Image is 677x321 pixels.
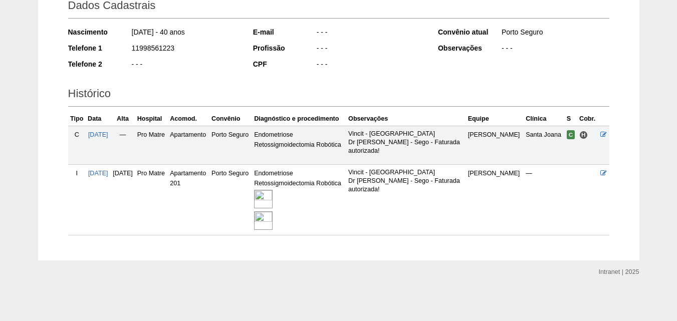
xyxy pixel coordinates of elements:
[209,126,252,164] td: Porto Seguro
[88,131,108,138] a: [DATE]
[567,130,575,139] span: Confirmada
[110,112,135,126] th: Alta
[68,27,131,37] div: Nascimento
[438,27,501,37] div: Convênio atual
[501,43,609,56] div: - - -
[524,165,564,235] td: —
[209,112,252,126] th: Convênio
[466,112,524,126] th: Equipe
[113,170,133,177] span: [DATE]
[135,126,168,164] td: Pro Matre
[253,27,316,37] div: E-mail
[135,112,168,126] th: Hospital
[501,27,609,40] div: Porto Seguro
[168,165,209,235] td: Apartamento 201
[316,43,424,56] div: - - -
[68,84,609,107] h2: Histórico
[68,43,131,53] div: Telefone 1
[524,112,564,126] th: Clínica
[438,43,501,53] div: Observações
[348,130,464,155] p: Vincit - [GEOGRAPHIC_DATA] Dr [PERSON_NAME] - Sego - Faturada autorizada!
[131,27,240,40] div: [DATE] - 40 anos
[88,170,108,177] a: [DATE]
[86,112,110,126] th: Data
[466,126,524,164] td: [PERSON_NAME]
[131,59,240,72] div: - - -
[131,43,240,56] div: 11998561223
[524,126,564,164] td: Santa Joana
[316,27,424,40] div: - - -
[209,165,252,235] td: Porto Seguro
[168,126,209,164] td: Apartamento
[252,165,346,235] td: Endometriose Retossigmoidectomia Robótica
[577,112,598,126] th: Cobr.
[252,112,346,126] th: Diagnóstico e procedimento
[316,59,424,72] div: - - -
[565,112,577,126] th: S
[466,165,524,235] td: [PERSON_NAME]
[346,112,466,126] th: Observações
[68,59,131,69] div: Telefone 2
[252,126,346,164] td: Endometriose Retossigmoidectomia Robótica
[253,59,316,69] div: CPF
[110,126,135,164] td: —
[599,267,639,277] div: Intranet | 2025
[579,131,588,139] span: Hospital
[70,168,84,178] div: I
[70,130,84,140] div: C
[348,168,464,194] p: Vincit - [GEOGRAPHIC_DATA] Dr [PERSON_NAME] - Sego - Faturada autorizada!
[168,112,209,126] th: Acomod.
[253,43,316,53] div: Profissão
[135,165,168,235] td: Pro Matre
[68,112,86,126] th: Tipo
